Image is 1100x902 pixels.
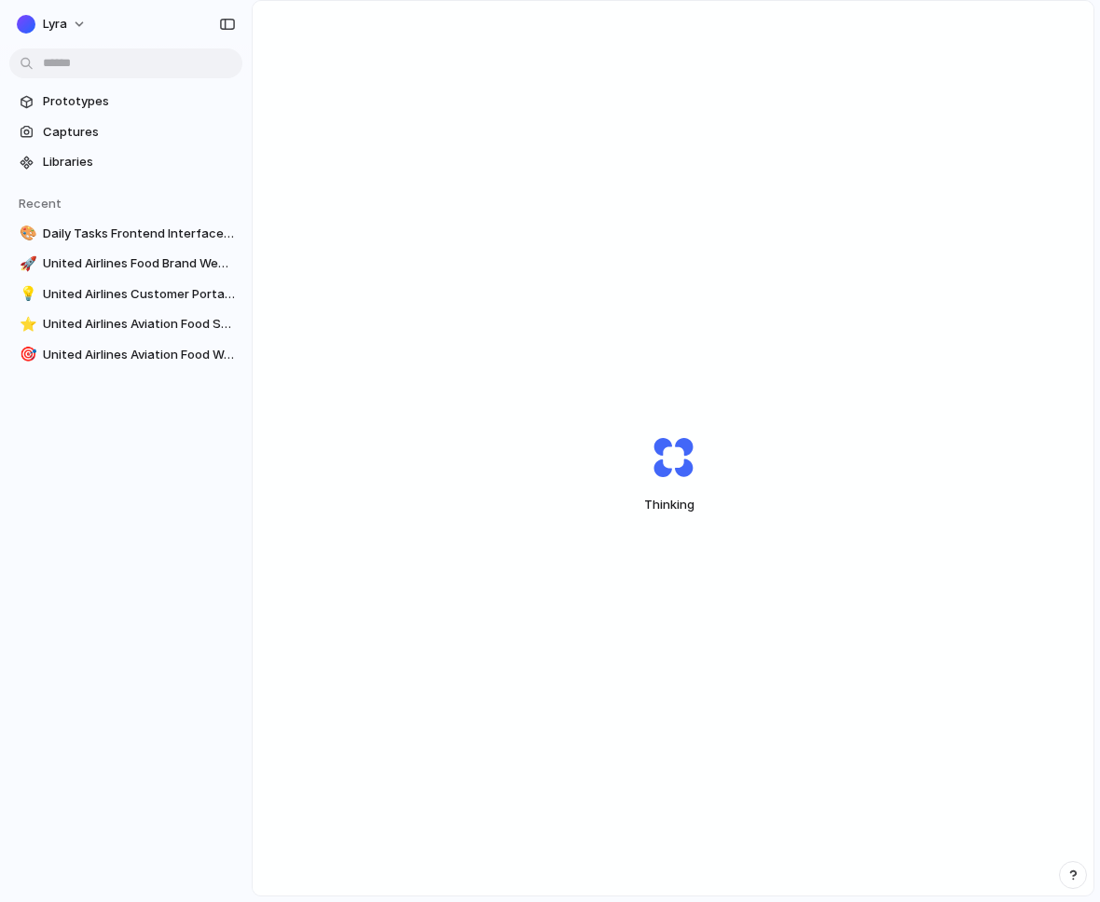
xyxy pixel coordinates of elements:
span: Daily Tasks Frontend Interface</assistant [43,225,235,243]
div: ⭐ [20,314,33,335]
a: 🚀United Airlines Food Brand Website Showcase [9,250,242,278]
a: 🎨Daily Tasks Frontend Interface</assistant [9,220,242,248]
span: Lyra [43,15,67,34]
span: Recent [19,196,62,211]
a: ⭐United Airlines Aviation Food Showcase [9,310,242,338]
span: Prototypes [43,92,235,111]
span: Libraries [43,153,235,171]
span: Thinking [609,496,737,514]
div: 💡 [20,283,33,305]
span: United Airlines Aviation Food Website Design [43,346,235,364]
a: Captures [9,118,242,146]
button: Lyra [9,9,96,39]
div: 🎨 [20,223,33,244]
a: Prototypes [9,88,242,116]
span: Captures [43,123,235,142]
button: 🎨 [17,225,35,243]
a: 🎯United Airlines Aviation Food Website Design [9,341,242,369]
a: Libraries [9,148,242,176]
span: United Airlines Customer Portal Concept [43,285,235,304]
button: ⭐ [17,315,35,334]
div: 🎯 [20,344,33,365]
span: United Airlines Food Brand Website Showcase [43,254,235,273]
button: 🚀 [17,254,35,273]
button: 🎯 [17,346,35,364]
span: United Airlines Aviation Food Showcase [43,315,235,334]
div: 🚀 [20,253,33,275]
a: 💡United Airlines Customer Portal Concept [9,280,242,308]
button: 💡 [17,285,35,304]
